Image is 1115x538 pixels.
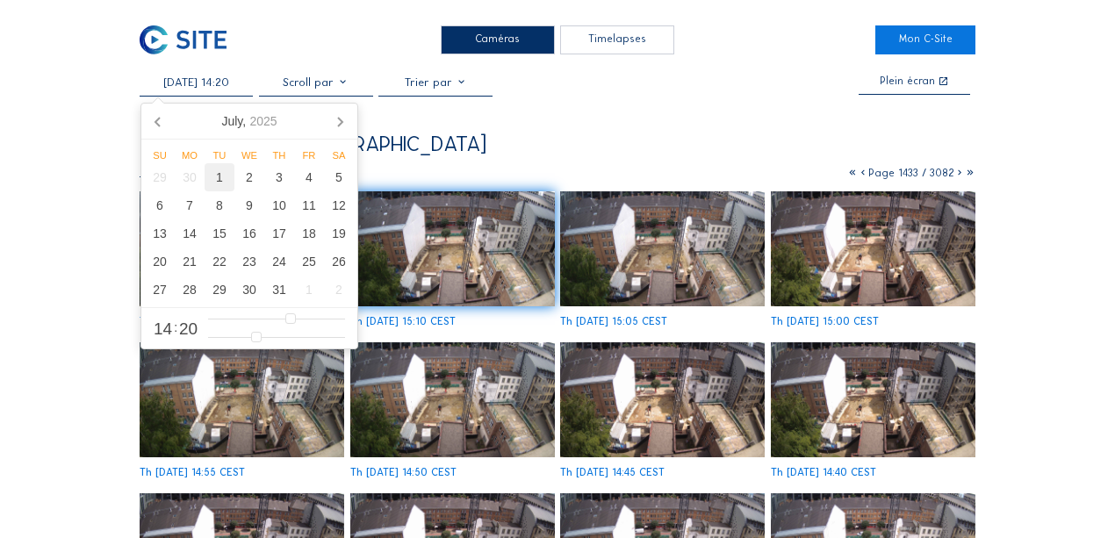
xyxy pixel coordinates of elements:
[294,191,324,219] div: 11
[145,219,175,247] div: 13
[249,114,277,128] i: 2025
[441,25,555,54] div: Caméras
[140,164,255,179] div: Camera 1
[140,317,244,327] div: Th [DATE] 15:15 CEST
[234,191,264,219] div: 9
[264,247,294,276] div: 24
[771,191,975,306] img: image_51159243
[175,191,205,219] div: 7
[560,342,765,457] img: image_51158890
[264,163,294,191] div: 3
[140,25,240,54] a: C-SITE Logo
[175,219,205,247] div: 14
[264,219,294,247] div: 17
[140,25,227,54] img: C-SITE Logo
[145,191,175,219] div: 6
[140,133,486,154] div: AG Real Estate / [GEOGRAPHIC_DATA]
[771,342,975,457] img: image_51158741
[140,342,344,457] img: image_51159079
[350,468,457,478] div: Th [DATE] 14:50 CEST
[560,191,765,306] img: image_51159409
[264,150,294,161] div: Th
[294,150,324,161] div: Fr
[264,191,294,219] div: 10
[175,276,205,304] div: 28
[234,276,264,304] div: 30
[175,150,205,161] div: Mo
[140,75,254,89] input: Recherche par date 󰅀
[868,167,954,179] span: Page 1433 / 3082
[264,276,294,304] div: 31
[560,317,667,327] div: Th [DATE] 15:05 CEST
[145,276,175,304] div: 27
[350,191,555,306] img: image_51159448
[234,150,264,161] div: We
[205,163,234,191] div: 1
[205,219,234,247] div: 15
[175,163,205,191] div: 30
[771,317,879,327] div: Th [DATE] 15:00 CEST
[214,107,284,135] div: July,
[145,163,175,191] div: 29
[205,276,234,304] div: 29
[175,247,205,276] div: 21
[324,163,354,191] div: 5
[324,191,354,219] div: 12
[154,320,172,337] span: 14
[145,247,175,276] div: 20
[140,468,245,478] div: Th [DATE] 14:55 CEST
[350,342,555,457] img: image_51158933
[880,76,935,88] div: Plein écran
[560,25,674,54] div: Timelapses
[140,191,344,306] img: image_51159587
[350,317,456,327] div: Th [DATE] 15:10 CEST
[324,247,354,276] div: 26
[179,320,198,337] span: 20
[771,468,876,478] div: Th [DATE] 14:40 CEST
[294,247,324,276] div: 25
[205,247,234,276] div: 22
[294,276,324,304] div: 1
[234,219,264,247] div: 16
[324,219,354,247] div: 19
[560,468,665,478] div: Th [DATE] 14:45 CEST
[205,150,234,161] div: Tu
[234,163,264,191] div: 2
[294,219,324,247] div: 18
[174,321,177,334] span: :
[234,247,264,276] div: 23
[324,276,354,304] div: 2
[145,150,175,161] div: Su
[324,150,354,161] div: Sa
[875,25,975,54] a: Mon C-Site
[205,191,234,219] div: 8
[294,163,324,191] div: 4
